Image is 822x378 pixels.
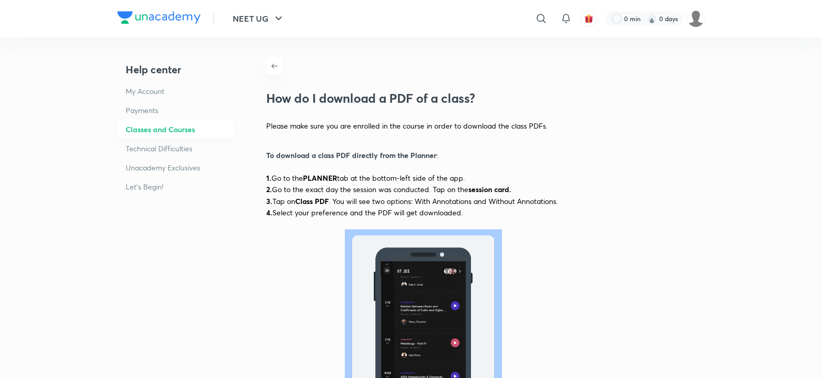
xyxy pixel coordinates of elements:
a: Unacademy Exclusives [117,158,234,177]
button: avatar [581,10,597,27]
img: Company Logo [117,11,201,24]
span: 2. [266,184,272,194]
span: tab at the bottom-left side of the app. [337,173,465,183]
span: Go to the exact day the session was conducted. Tap on the [272,184,468,194]
span: Tap on [272,196,295,206]
span: 4. [266,208,272,217]
span: Go to the [271,173,303,183]
a: Company Logo [117,11,201,26]
span: Please make sure you are enrolled in the course in order to download the class PDFs. [266,121,547,131]
a: Classes and Courses [117,120,234,139]
span: PLANNER [303,173,337,183]
img: Preeti patil [687,10,705,27]
img: streak [647,13,657,24]
span: session card. [468,184,511,194]
a: Technical Difficulties [117,139,234,158]
a: Let's Begin! [117,177,234,196]
a: Payments [117,101,234,120]
strong: To download a class PDF directly from the Planner [266,150,436,160]
h3: How do I download a PDF of a class? [266,91,581,106]
span: 1. [266,173,271,183]
img: avatar [584,14,593,23]
a: My Account [117,82,234,101]
span: : [266,150,438,160]
a: Help center [117,58,234,82]
span: 3. [266,196,272,206]
span: Select your preference and the PDF will get downloaded. [272,208,463,217]
button: NEET UG [226,8,291,29]
span: Class PDF [295,196,329,206]
span: . You will see two options: With Annotations and Without Annotations. [329,196,558,206]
